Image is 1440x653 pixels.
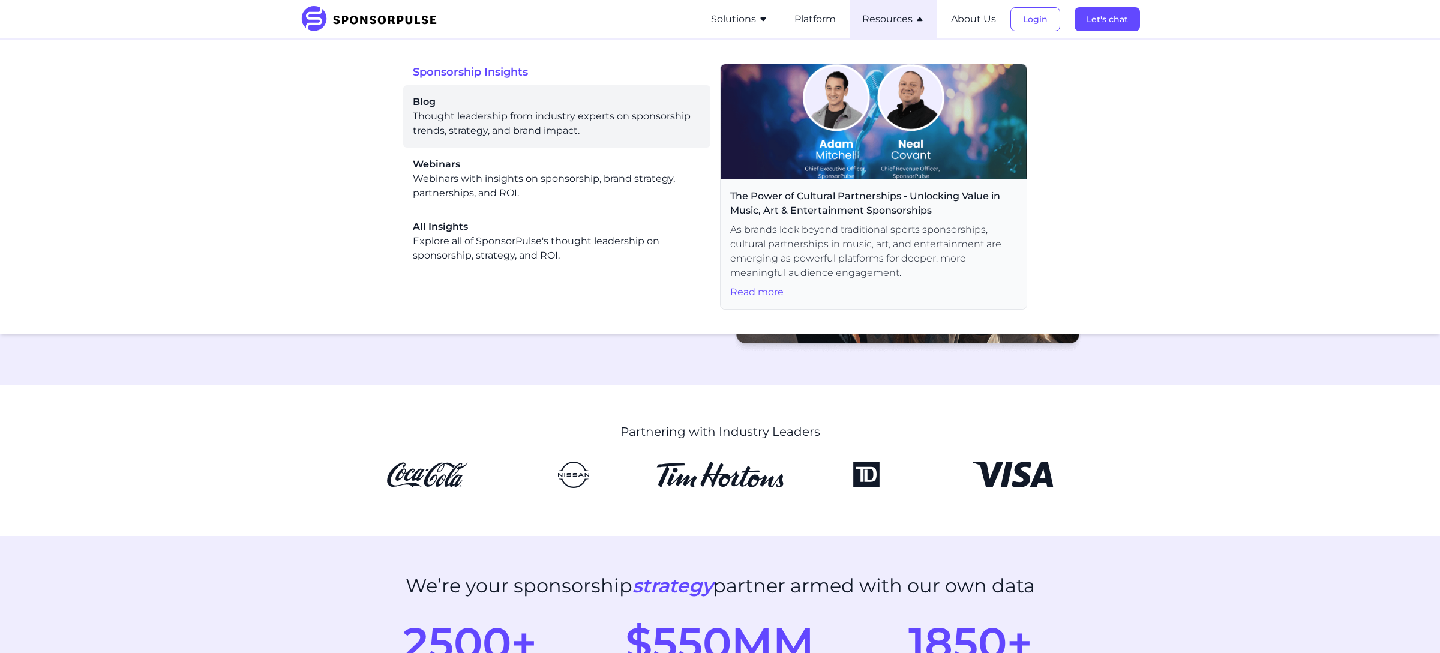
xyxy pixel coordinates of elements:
[803,462,930,488] img: TD
[711,12,768,26] button: Solutions
[632,574,713,597] i: strategy
[413,95,701,109] span: Blog
[949,462,1076,488] img: Visa
[413,157,701,172] span: Webinars
[1380,595,1440,653] iframe: Chat Widget
[730,285,1017,299] span: Read more
[413,157,701,200] a: WebinarsWebinars with insights on sponsorship, brand strategy, partnerships, and ROI.
[446,423,995,440] p: Partnering with Industry Leaders
[1075,7,1140,31] button: Let's chat
[1075,14,1140,25] a: Let's chat
[364,462,491,488] img: CocaCola
[656,462,784,488] img: Tim Hortons
[794,14,836,25] a: Platform
[862,12,925,26] button: Resources
[413,220,701,234] span: All Insights
[413,220,701,263] a: All InsightsExplore all of SponsorPulse's thought leadership on sponsorship, strategy, and ROI.
[413,95,701,138] a: BlogThought leadership from industry experts on sponsorship trends, strategy, and brand impact.
[720,64,1027,310] a: The Power of Cultural Partnerships - Unlocking Value in Music, Art & Entertainment SponsorshipsAs...
[730,223,1017,280] span: As brands look beyond traditional sports sponsorships, cultural partnerships in music, art, and e...
[510,462,637,488] img: Nissan
[794,12,836,26] button: Platform
[300,6,446,32] img: SponsorPulse
[721,64,1027,179] img: Webinar header image
[413,95,701,138] div: Thought leadership from industry experts on sponsorship trends, strategy, and brand impact.
[1010,14,1060,25] a: Login
[730,189,1017,218] span: The Power of Cultural Partnerships - Unlocking Value in Music, Art & Entertainment Sponsorships
[951,12,996,26] button: About Us
[406,574,1035,597] h2: We’re your sponsorship partner armed with our own data
[413,220,701,263] div: Explore all of SponsorPulse's thought leadership on sponsorship, strategy, and ROI.
[951,14,996,25] a: About Us
[413,64,720,80] span: Sponsorship Insights
[1010,7,1060,31] button: Login
[413,157,701,200] div: Webinars with insights on sponsorship, brand strategy, partnerships, and ROI.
